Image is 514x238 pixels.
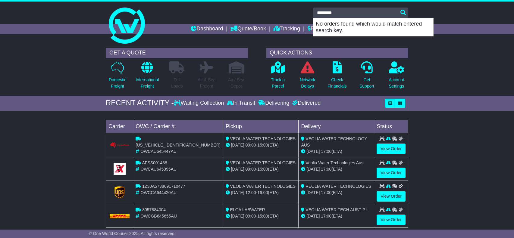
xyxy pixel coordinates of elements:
span: [DATE] [306,167,320,172]
p: Track a Parcel [271,77,285,89]
img: GetCarrierServiceLogo [114,186,125,198]
div: QUICK ACTIONS [266,48,408,58]
span: 17:00 [321,149,331,154]
p: Air / Sea Depot [228,77,244,89]
span: OWCAU645447AU [140,149,177,154]
span: 17:00 [321,190,331,195]
span: AFSS001438 [142,160,167,165]
span: [DATE] [306,214,320,218]
div: (ETA) [301,148,371,155]
a: Tracking [274,24,300,34]
span: OWCCA644420AU [140,190,177,195]
a: View Order [377,191,406,202]
p: Domestic Freight [109,77,126,89]
div: - (ETA) [226,190,296,196]
img: DHL.png [110,214,130,218]
p: No orders found which would match entered search key. [313,18,433,36]
img: Couriers_Please.png [110,142,130,148]
p: International Freight [136,77,159,89]
a: NetworkDelays [299,61,315,93]
td: Pickup [223,120,299,133]
div: (ETA) [301,213,371,219]
td: Status [374,120,408,133]
div: - (ETA) [226,166,296,172]
td: Delivery [299,120,374,133]
a: InternationalFreight [135,61,159,93]
span: 17:00 [321,167,331,172]
span: [US_VEHICLE_IDENTIFICATION_NUMBER] [136,143,220,147]
span: 1Z30A5738691710477 [142,184,185,189]
a: GetSupport [359,61,375,93]
span: [DATE] [306,190,320,195]
span: VEOLIA WATER TECHNOLOGIES [306,184,371,189]
span: 09:00 [246,214,256,218]
span: [DATE] [231,167,244,172]
div: In Transit [225,100,257,107]
div: Waiting Collection [174,100,225,107]
td: Carrier [106,120,133,133]
span: OWCGB645655AU [140,214,177,218]
a: Quote/Book [230,24,266,34]
span: VEOLIA WATER TECHNOLOGIES [230,136,296,141]
span: 09:00 [246,143,256,147]
a: AccountSettings [389,61,405,93]
span: Veolia Water Technologies Aus [306,160,363,165]
p: Check Financials [328,77,347,89]
a: View Order [377,168,406,178]
td: OWC / Carrier # [133,120,223,133]
span: 8057884004 [142,207,166,212]
p: Get Support [359,77,374,89]
span: VEOLIA WATER TECHNOLOGIES [230,160,296,165]
div: - (ETA) [226,213,296,219]
span: [DATE] [231,190,244,195]
span: 16:00 [257,190,268,195]
span: VEOLIA WATER TECHNOLOGY AUS [301,136,367,147]
a: Dashboard [191,24,223,34]
span: 17:00 [321,214,331,218]
a: Financials [308,24,335,34]
div: GET A QUOTE [106,48,248,58]
img: GetCarrierServiceLogo [114,163,126,175]
span: 15:00 [257,214,268,218]
a: CheckFinancials [328,61,347,93]
div: - (ETA) [226,142,296,148]
p: Full Loads [169,77,184,89]
span: VEOLIA WATER TECHNOLOGIES [230,184,296,189]
span: ELGA LABWATER [230,207,265,212]
span: [DATE] [306,149,320,154]
span: VEOLIA WATER TECH AUST P L [306,207,368,212]
span: OWCAU645395AU [140,167,177,172]
span: 09:00 [246,167,256,172]
div: RECENT ACTIVITY - [106,99,174,107]
div: Delivering [257,100,291,107]
span: 15:00 [257,167,268,172]
span: 15:00 [257,143,268,147]
div: (ETA) [301,166,371,172]
span: [DATE] [231,143,244,147]
span: © One World Courier 2025. All rights reserved. [89,231,176,236]
p: Air & Sea Freight [198,77,215,89]
p: Account Settings [389,77,404,89]
a: DomesticFreight [108,61,127,93]
span: [DATE] [231,214,244,218]
div: (ETA) [301,190,371,196]
a: Track aParcel [271,61,285,93]
a: View Order [377,215,406,225]
a: View Order [377,144,406,154]
div: Delivered [291,100,321,107]
p: Network Delays [300,77,315,89]
span: 12:00 [246,190,256,195]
